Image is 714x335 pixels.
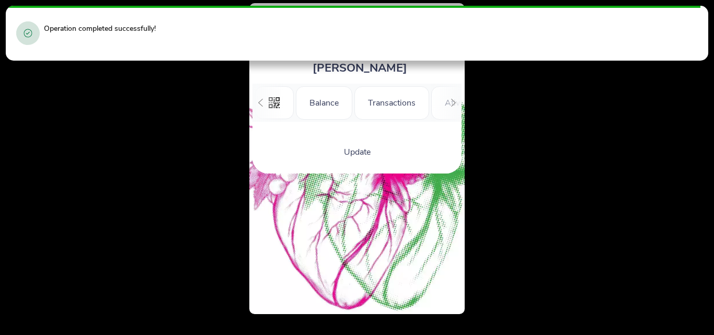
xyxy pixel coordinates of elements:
div: Balance [296,86,352,120]
div: Transactions [354,86,429,120]
span: Operation completed successfully! [44,24,156,33]
a: Transactions [354,96,429,108]
span: [PERSON_NAME] [313,60,407,76]
a: Balance [296,96,352,108]
center: Update [258,146,456,158]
